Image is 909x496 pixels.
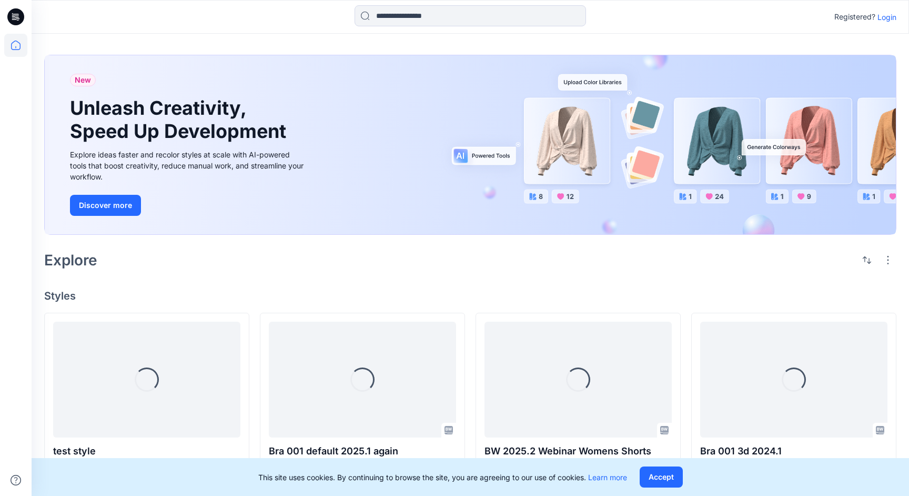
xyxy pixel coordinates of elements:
button: Accept [640,467,683,488]
p: Registered? [834,11,875,23]
h1: Unleash Creativity, Speed Up Development [70,97,291,142]
h2: Explore [44,252,97,269]
a: Discover more [70,195,307,216]
p: Bra 001 3d 2024.1 [700,444,887,459]
span: New [75,74,91,86]
button: Discover more [70,195,141,216]
p: Bra 001 default 2025.1 again [269,444,456,459]
p: BW 2025.2 Webinar Womens Shorts [484,444,672,459]
p: This site uses cookies. By continuing to browse the site, you are agreeing to our use of cookies. [258,472,627,483]
div: Explore ideas faster and recolor styles at scale with AI-powered tools that boost creativity, red... [70,149,307,182]
p: test style [53,444,240,459]
p: Login [877,12,896,23]
h4: Styles [44,290,896,302]
a: Learn more [588,473,627,482]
